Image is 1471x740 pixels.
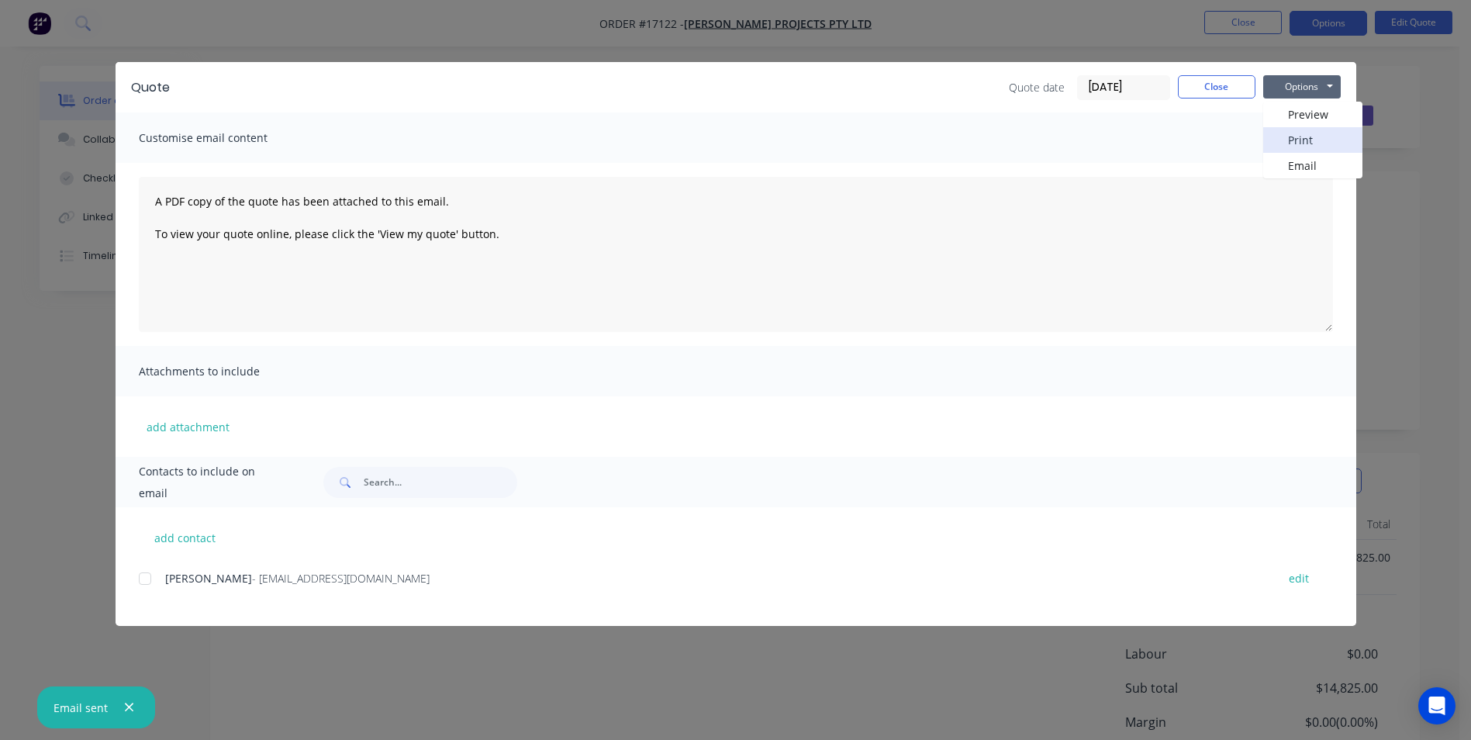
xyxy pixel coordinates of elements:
[1263,153,1362,178] button: Email
[364,467,517,498] input: Search...
[1009,79,1065,95] span: Quote date
[1279,568,1318,589] button: edit
[1263,127,1362,153] button: Print
[139,361,309,382] span: Attachments to include
[139,526,232,549] button: add contact
[252,571,430,586] span: - [EMAIL_ADDRESS][DOMAIN_NAME]
[165,571,252,586] span: [PERSON_NAME]
[54,700,108,716] div: Email sent
[131,78,170,97] div: Quote
[1418,687,1455,724] div: Open Intercom Messenger
[1263,102,1362,127] button: Preview
[139,177,1333,332] textarea: A PDF copy of the quote has been attached to this email. To view your quote online, please click ...
[1263,75,1341,99] button: Options
[139,415,237,438] button: add attachment
[1178,75,1255,99] button: Close
[139,461,285,504] span: Contacts to include on email
[139,127,309,149] span: Customise email content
